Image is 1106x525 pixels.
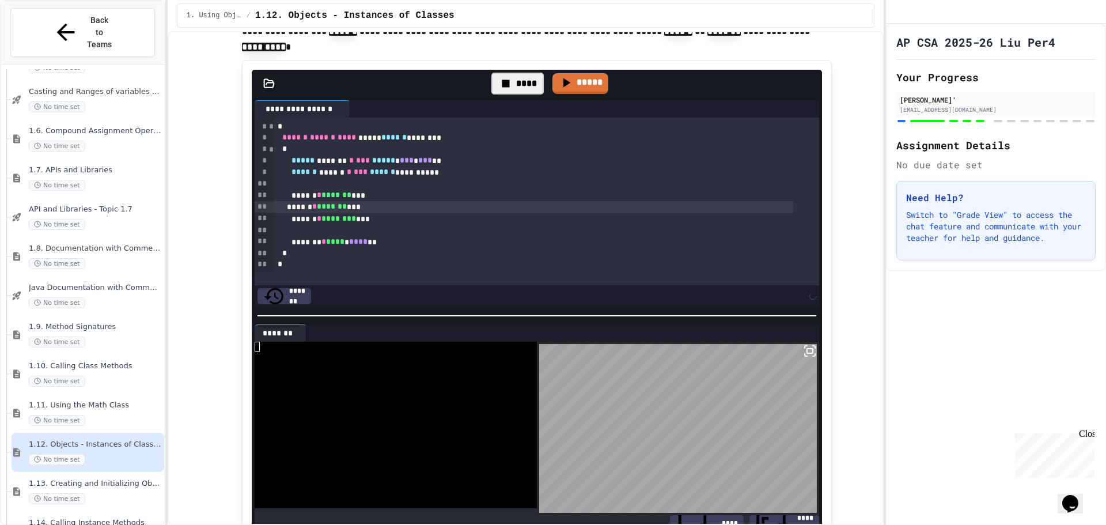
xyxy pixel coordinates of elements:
span: No time set [29,141,85,152]
h2: Assignment Details [896,137,1096,153]
div: [PERSON_NAME]' [900,95,1092,105]
span: 1.9. Method Signatures [29,322,162,332]
iframe: chat widget [1010,429,1094,478]
span: No time set [29,180,85,191]
span: Java Documentation with Comments - Topic 1.8 [29,283,162,293]
span: 1.12. Objects - Instances of Classes [255,9,454,22]
span: 1. Using Objects and Methods [187,11,242,20]
span: 1.12. Objects - Instances of Classes [29,440,162,450]
h2: Your Progress [896,69,1096,85]
span: Casting and Ranges of variables - Quiz [29,87,162,97]
span: No time set [29,219,85,230]
p: Switch to "Grade View" to access the chat feature and communicate with your teacher for help and ... [906,209,1086,244]
span: No time set [29,101,85,112]
div: [EMAIL_ADDRESS][DOMAIN_NAME] [900,105,1092,114]
span: API and Libraries - Topic 1.7 [29,205,162,214]
div: No due date set [896,158,1096,172]
span: 1.10. Calling Class Methods [29,361,162,371]
span: No time set [29,454,85,465]
span: No time set [29,415,85,426]
button: Back to Teams [10,8,155,57]
span: 1.11. Using the Math Class [29,401,162,410]
span: Back to Teams [86,14,113,51]
span: No time set [29,376,85,387]
iframe: chat widget [1058,479,1094,513]
div: Chat with us now!Close [5,5,79,73]
span: / [247,11,251,20]
span: 1.6. Compound Assignment Operators [29,126,162,136]
span: 1.13. Creating and Initializing Objects: Constructors [29,479,162,489]
span: No time set [29,337,85,348]
h1: AP CSA 2025-26 Liu Per4 [896,34,1055,50]
span: 1.7. APIs and Libraries [29,165,162,175]
span: No time set [29,258,85,269]
span: No time set [29,297,85,308]
span: No time set [29,493,85,504]
h3: Need Help? [906,191,1086,205]
span: 1.8. Documentation with Comments and Preconditions [29,244,162,254]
